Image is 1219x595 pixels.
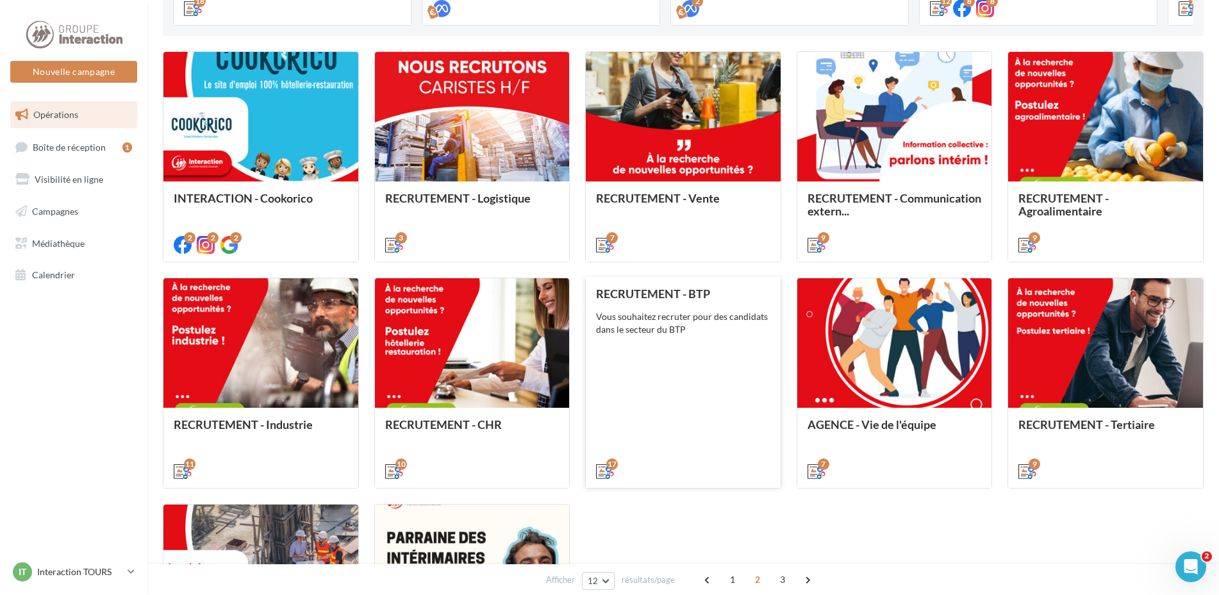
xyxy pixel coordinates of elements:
div: 3 [395,232,407,244]
span: RECRUTEMENT - Logistique [385,191,531,205]
span: RECRUTEMENT - BTP [596,287,710,301]
div: 2 [184,232,195,244]
span: Opérations [33,109,78,120]
span: résultats/page [622,574,675,586]
span: Boîte de réception [33,141,106,152]
a: Visibilité en ligne [8,166,140,193]
button: 12 [582,572,615,590]
div: 1 [122,142,132,153]
span: 12 [588,576,599,586]
span: Visibilité en ligne [35,174,103,185]
a: Opérations [8,101,140,128]
div: 9 [1029,232,1040,244]
div: 2 [230,232,242,244]
p: Interaction TOURS [37,566,122,578]
span: RECRUTEMENT - Tertiaire [1018,417,1155,432]
iframe: Intercom live chat [1175,551,1206,582]
span: 2 [1202,551,1212,562]
span: AGENCE - Vie de l'équipe [808,417,936,432]
div: 7 [818,458,829,470]
div: 7 [606,232,618,244]
div: 17 [606,458,618,470]
span: 1 [722,569,743,590]
a: Campagnes [8,198,140,225]
span: INTERACTION - Cookorico [174,191,313,205]
button: Nouvelle campagne [10,61,137,83]
div: 2 [207,232,219,244]
a: IT Interaction TOURS [10,560,137,584]
span: 3 [772,569,793,590]
span: RECRUTEMENT - Communication extern... [808,191,981,218]
div: Vous souhaitez recruter pour des candidats dans le secteur du BTP [596,310,770,336]
span: Médiathèque [32,237,85,248]
span: IT [19,566,26,578]
a: Calendrier [8,262,140,289]
span: Calendrier [32,269,75,280]
span: 2 [747,569,768,590]
span: RECRUTEMENT - CHR [385,417,502,432]
span: RECRUTEMENT - Agroalimentaire [1018,191,1109,218]
div: 9 [1029,458,1040,470]
a: Médiathèque [8,230,140,257]
div: 10 [395,458,407,470]
span: RECRUTEMENT - Vente [596,191,720,205]
div: 9 [818,232,829,244]
span: Afficher [546,574,575,586]
span: Campagnes [32,206,78,217]
span: RECRUTEMENT - Industrie [174,417,313,432]
a: Boîte de réception1 [8,133,140,161]
div: 11 [184,458,195,470]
